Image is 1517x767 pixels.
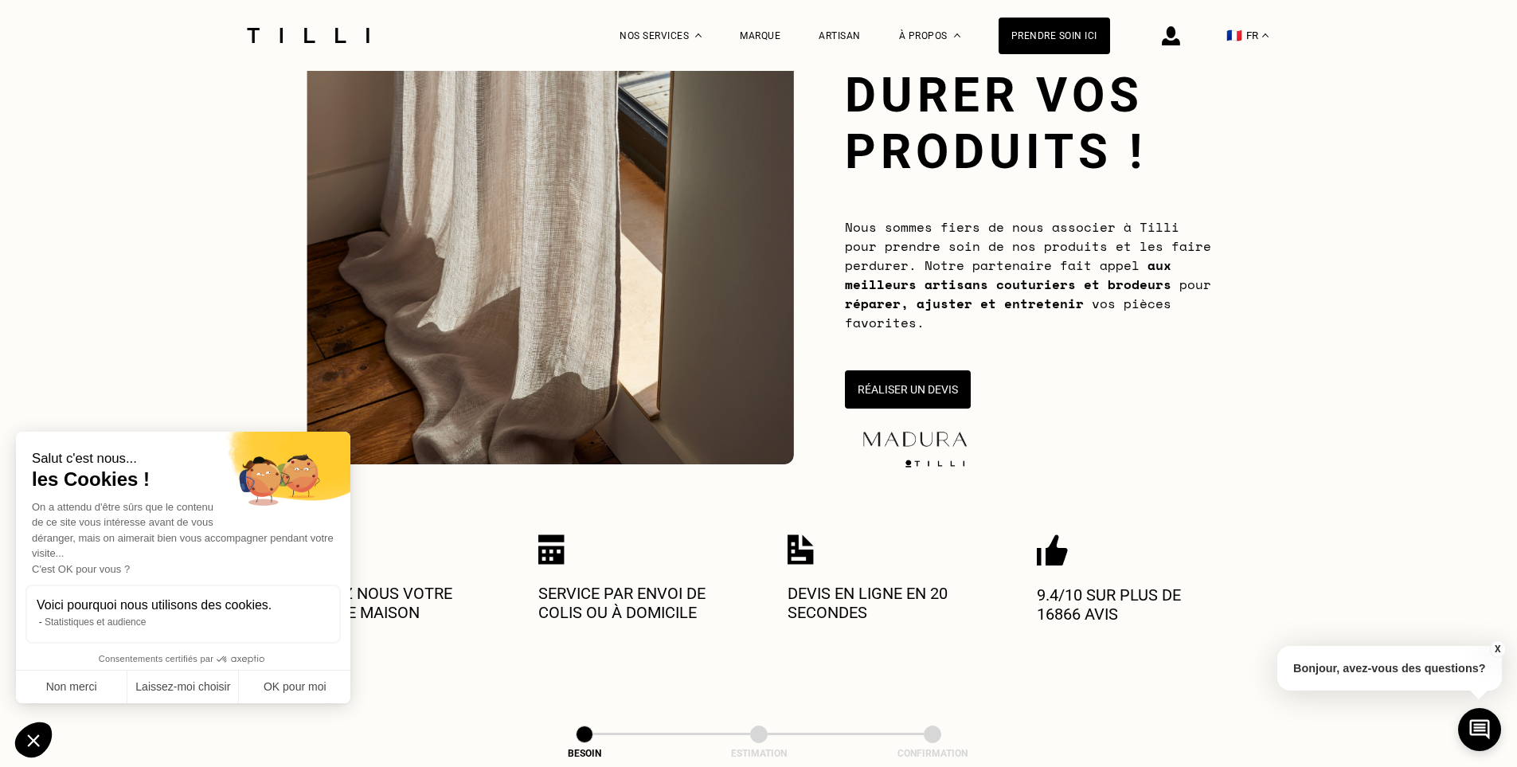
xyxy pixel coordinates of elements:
p: Bonjour, avez-vous des questions? [1277,646,1502,691]
span: Nous sommes fiers de nous associer à Tilli pour prendre soin de nos produits et les faire perdure... [845,217,1211,332]
p: Service par envoi de colis ou à domicile [538,584,729,622]
a: Artisan [819,30,861,41]
img: icône connexion [1162,26,1180,45]
b: aux meilleurs artisans couturiers et brodeurs [845,256,1171,294]
div: Besoin [505,748,664,759]
a: Prendre soin ici [999,18,1110,54]
img: Menu déroulant à propos [954,33,960,37]
img: Menu déroulant [695,33,702,37]
button: Réaliser un devis [845,370,971,409]
div: Confirmation [853,748,1012,759]
span: 🇫🇷 [1226,28,1242,43]
img: maduraLogo-5877f563076e9857a9763643b83271db.png [859,429,971,450]
img: Icon [1037,534,1068,566]
p: Confiez nous votre linge de maison [289,584,480,622]
img: Icon [788,534,814,565]
div: Estimation [679,748,839,759]
img: Icon [538,534,565,565]
img: menu déroulant [1262,33,1269,37]
h1: Faites durer vos produits ! [845,10,1211,180]
img: Logo du service de couturière Tilli [241,28,375,43]
p: Devis en ligne en 20 secondes [788,584,979,622]
b: réparer, ajuster et entretenir [845,294,1084,313]
button: X [1489,640,1505,658]
a: Marque [740,30,780,41]
p: 9.4/10 sur plus de 16866 avis [1037,585,1228,624]
img: logo Tilli [899,460,971,468]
